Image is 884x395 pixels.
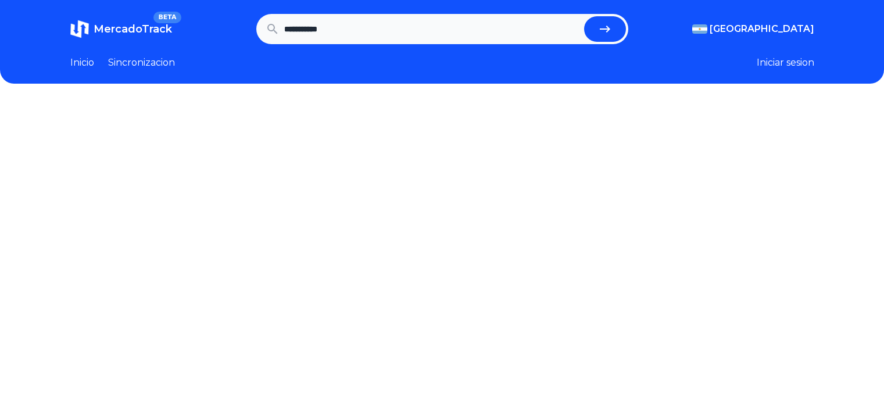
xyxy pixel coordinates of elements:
[70,20,172,38] a: MercadoTrackBETA
[153,12,181,23] span: BETA
[692,24,707,34] img: Argentina
[94,23,172,35] span: MercadoTrack
[70,56,94,70] a: Inicio
[710,22,814,36] span: [GEOGRAPHIC_DATA]
[108,56,175,70] a: Sincronizacion
[757,56,814,70] button: Iniciar sesion
[692,22,814,36] button: [GEOGRAPHIC_DATA]
[70,20,89,38] img: MercadoTrack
